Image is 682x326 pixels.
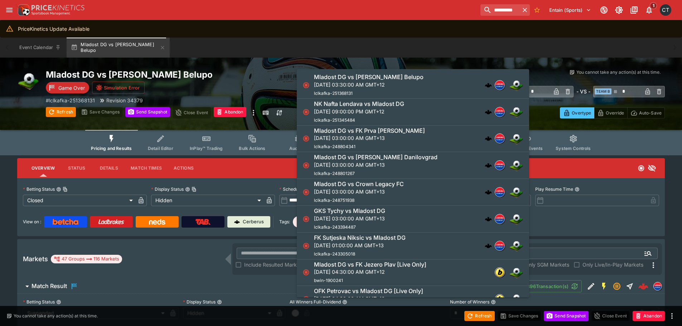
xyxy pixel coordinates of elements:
[26,160,61,177] button: Overview
[660,4,671,16] div: Cameron Tarver
[168,160,200,177] button: Actions
[303,269,310,276] svg: Closed
[314,154,437,161] h6: Mladost DG vs [PERSON_NAME] Danilovgrad
[63,187,68,192] button: Copy To Clipboard
[485,189,492,196] div: cerberus
[14,313,98,319] p: You cannot take any action(s) at this time.
[23,195,135,206] div: Closed
[314,180,404,188] h6: Mladost DG vs Crown Legacy FC
[98,219,124,225] img: Ladbrokes
[243,218,264,225] p: Cerberus
[46,97,95,104] p: Copy To Clipboard
[314,207,385,215] h6: GKS Tychy vs Mladost DG
[485,135,492,142] img: logo-cerberus.svg
[495,81,504,90] img: lclkafka.png
[556,146,591,151] span: System Controls
[293,216,339,228] div: Betting Target: cerberus
[279,186,315,192] p: Scheduled Start
[91,146,132,151] span: Pricing and Results
[214,108,246,115] span: Mark an event as closed and abandoned.
[125,107,170,117] button: Send Snapshot
[642,247,654,260] button: Open
[495,268,504,277] img: bwin.png
[495,107,505,117] div: lclkafka
[668,312,676,320] button: more
[495,295,504,304] img: bwin.png
[495,107,504,117] img: lclkafka.png
[464,311,494,321] button: Refresh
[314,295,423,302] p: [DATE] 04:30:00 AM GMT+12
[495,161,504,170] img: lclkafka.png
[598,280,610,293] button: SGM Enabled
[495,134,504,143] img: lclkafka.png
[525,261,569,268] span: Only SGM Markets
[495,214,504,224] img: lclkafka.png
[23,299,55,305] p: Betting Status
[638,281,648,291] img: logo-cerberus--red.svg
[606,109,624,117] p: Override
[151,186,184,192] p: Display Status
[303,242,310,249] svg: Closed
[480,4,520,16] input: search
[32,5,84,10] img: PriceKinetics
[545,4,595,16] button: Select Tenant
[485,162,492,169] img: logo-cerberus.svg
[227,216,270,228] a: Cerberus
[627,107,665,118] button: Auto-Save
[314,144,355,149] span: lclkafka-248804341
[495,241,505,251] div: lclkafka
[183,299,216,305] p: Display Status
[303,215,310,223] svg: Closed
[654,282,662,290] img: lclkafka
[509,292,523,306] img: soccer.png
[314,127,425,135] h6: Mladost DG vs FK Prva [PERSON_NAME]
[450,299,489,305] p: Number of Winners
[54,255,119,263] div: 47 Groups 116 Markets
[18,22,90,35] div: PriceKinetics Update Available
[17,279,522,293] button: Match Result
[636,279,650,293] a: 86ea6f7d-8251-4d31-9a68-f741b0dab21b
[303,162,310,169] svg: Closed
[303,189,310,196] svg: Closed
[613,282,621,291] svg: Suspended
[509,265,523,279] img: soccer.png
[23,255,48,263] h5: Markets
[509,158,523,172] img: soccer.png
[314,108,404,115] p: [DATE] 09:00:00 PM GMT+12
[594,107,627,118] button: Override
[585,280,598,293] button: Edit Detail
[61,160,93,177] button: Status
[560,107,665,118] div: Start From
[279,216,290,228] label: Tags:
[575,187,580,192] button: Play Resume Time
[485,162,492,169] div: cerberus
[509,212,523,226] img: soccer.png
[314,188,404,195] p: [DATE] 03:00:00 AM GMT+13
[495,80,505,90] div: lclkafka
[544,311,589,321] button: Send Snapshot
[314,261,426,268] h6: Mladost DG vs FK Jezero Plav [Live Only]
[485,189,492,196] img: logo-cerberus.svg
[314,73,424,81] h6: Mladost DG vs [PERSON_NAME] Belupo
[289,146,307,151] span: Auditing
[314,242,406,249] p: [DATE] 01:00:00 AM GMT+13
[234,219,240,225] img: Cerberus
[195,219,211,225] img: TabNZ
[495,294,505,304] div: bwin
[509,105,523,119] img: soccer.png
[485,108,492,116] img: logo-cerberus.svg
[58,84,85,92] p: Game Over
[658,2,673,18] button: Cameron Tarver
[595,88,611,94] span: Team B
[303,135,310,142] svg: Closed
[628,4,640,16] button: Documentation
[15,38,65,58] button: Event Calendar
[495,241,504,250] img: lclkafka.png
[314,278,343,283] span: bwin-1900241
[53,219,78,225] img: Betcha
[576,69,661,76] p: You cannot take any action(s) at this time.
[217,300,222,305] button: Display Status
[214,107,246,117] button: Abandon
[314,215,385,222] p: [DATE] 03:00:00 AM GMT+13
[509,185,523,199] img: soccer.png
